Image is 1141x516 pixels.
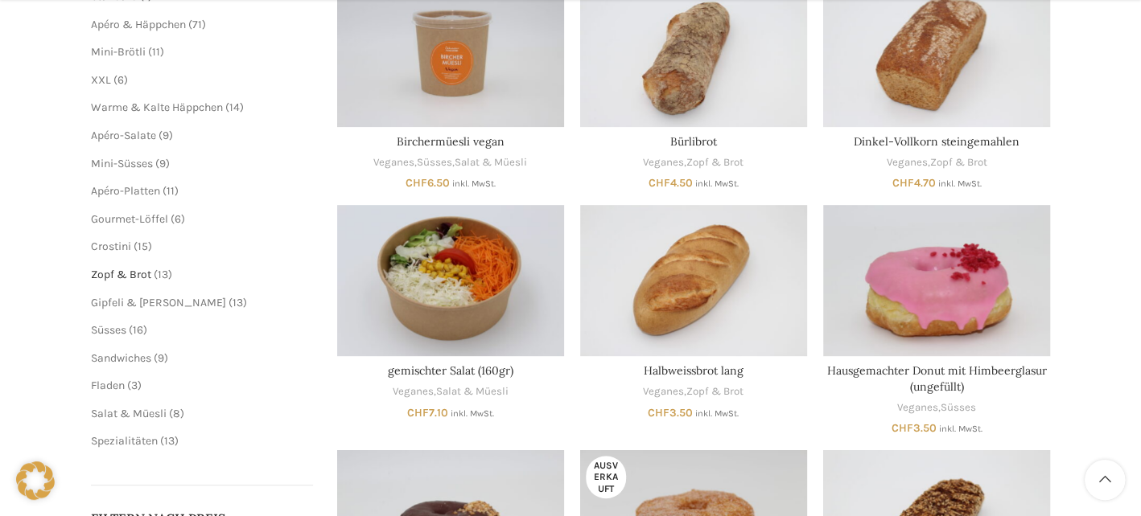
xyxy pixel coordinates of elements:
[891,421,936,435] bdi: 3.50
[388,363,513,378] a: gemischter Salat (160gr)
[648,406,693,420] bdi: 3.50
[337,155,564,170] div: , ,
[163,129,169,142] span: 9
[152,45,160,59] span: 11
[406,176,450,190] bdi: 6.50
[91,296,226,309] a: Gipfeli & [PERSON_NAME]
[91,351,151,365] a: Sandwiches
[670,134,717,149] a: Bürlibrot
[337,384,564,399] div: ,
[686,384,744,399] a: Zopf & Brot
[586,456,626,498] span: Ausverkauft
[159,157,166,170] span: 9
[643,384,684,399] a: Veganes
[649,176,693,190] bdi: 4.50
[823,155,1050,170] div: ,
[175,212,181,226] span: 6
[823,205,1050,356] a: Hausgemachter Donut mit Himbeerglasur (ungefüllt)
[393,384,434,399] a: Veganes
[91,129,156,142] a: Apéro-Salate
[648,406,669,420] span: CHF
[695,178,739,189] small: inkl. MwSt.
[695,408,739,419] small: inkl. MwSt.
[91,268,151,281] a: Zopf & Brot
[436,384,509,399] a: Salat & Müesli
[138,240,148,253] span: 15
[91,379,125,392] a: Fladen
[397,134,505,149] a: Birchermüesli vegan
[892,176,935,190] bdi: 4.70
[158,268,168,281] span: 13
[891,421,912,435] span: CHF
[91,240,131,253] a: Crostini
[892,176,913,190] span: CHF
[937,178,981,189] small: inkl. MwSt.
[407,406,429,420] span: CHF
[91,212,168,226] a: Gourmet-Löffel
[455,155,527,170] a: Salat & Müesli
[373,155,414,170] a: Veganes
[686,155,744,170] a: Zopf & Brot
[451,408,494,419] small: inkl. MwSt.
[91,100,223,114] a: Warme & Kalte Häppchen
[897,400,938,416] a: Veganes
[854,134,1019,149] a: Dinkel-Vollkorn steingemahlen
[452,178,496,189] small: inkl. MwSt.
[643,155,684,170] a: Veganes
[1085,460,1125,500] a: Scroll to top button
[406,176,427,190] span: CHF
[229,100,240,114] span: 14
[91,73,111,87] a: XXL
[133,323,143,337] span: 16
[649,176,670,190] span: CHF
[173,407,180,420] span: 8
[826,363,1046,394] a: Hausgemachter Donut mit Himbeerglasur (ungefüllt)
[580,155,807,170] div: ,
[938,424,982,434] small: inkl. MwSt.
[91,434,158,448] a: Spezialitäten
[580,205,807,356] a: Halbweissbrot lang
[407,406,448,420] bdi: 7.10
[91,184,160,198] a: Apéro-Platten
[91,157,153,170] a: Mini-Süsses
[167,184,175,198] span: 11
[337,205,564,356] a: gemischter Salat (160gr)
[823,400,1050,416] div: ,
[91,407,167,420] a: Salat & Müesli
[164,434,175,448] span: 13
[131,379,138,392] span: 3
[886,155,927,170] a: Veganes
[929,155,987,170] a: Zopf & Brot
[91,45,146,59] a: Mini-Brötli
[941,400,976,416] a: Süsses
[233,296,243,309] span: 13
[91,323,126,337] a: Süsses
[192,18,202,31] span: 71
[644,363,744,378] a: Halbweissbrot lang
[580,384,807,399] div: ,
[117,73,124,87] span: 6
[417,155,452,170] a: Süsses
[91,18,186,31] a: Apéro & Häppchen
[158,351,164,365] span: 9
